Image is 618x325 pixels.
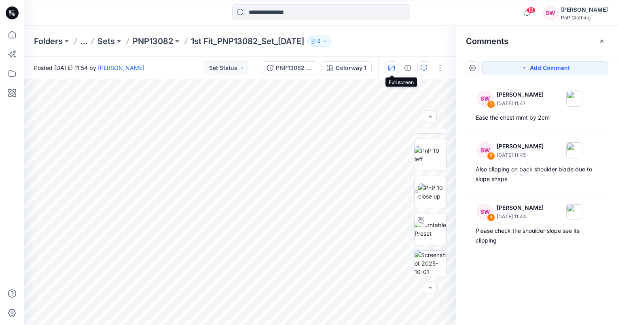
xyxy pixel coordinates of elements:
[401,61,414,74] button: Details
[476,165,599,184] div: Also clipping on back shoulder blade due to slope shape
[497,90,544,99] p: [PERSON_NAME]
[418,184,446,200] img: PnP 10 close up
[415,221,446,238] img: Turntable Preset
[561,5,608,15] div: [PERSON_NAME]
[487,213,495,222] div: 1
[477,142,493,158] div: SW
[476,226,599,245] div: Please check the shoulder slope see its clipping
[497,151,544,159] p: [DATE] 11:45
[477,204,493,220] div: SW
[133,36,173,47] a: PNP13082
[527,7,535,13] span: 19
[262,61,318,74] button: PNP13082 - 1ST FIT
[34,63,144,72] span: Posted [DATE] 11:54 by
[497,99,544,108] p: [DATE] 11:47
[543,6,558,20] div: SW
[191,36,304,47] p: 1st Fit_PNP13082_Set_[DATE]
[336,63,366,72] div: Colorway 1
[482,61,608,74] button: Add Comment
[477,91,493,107] div: SW
[487,152,495,160] div: 2
[276,63,313,72] div: PNP13082 - 1ST FIT
[307,36,331,47] button: 6
[497,141,544,151] p: [PERSON_NAME]
[317,37,321,46] p: 6
[34,36,63,47] a: Folders
[476,113,599,122] div: Ease the chest mmt by 2cm
[466,36,508,46] h2: Comments
[497,203,544,213] p: [PERSON_NAME]
[80,36,88,47] button: ...
[497,213,544,221] p: [DATE] 11:44
[97,36,115,47] a: Sets
[415,251,446,282] img: Screenshot 2025-10-01 140118
[98,64,144,71] a: [PERSON_NAME]
[322,61,372,74] button: Colorway 1
[415,146,446,163] img: PnP 10 left
[561,15,608,21] div: PnP Clothing
[487,100,495,108] div: 3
